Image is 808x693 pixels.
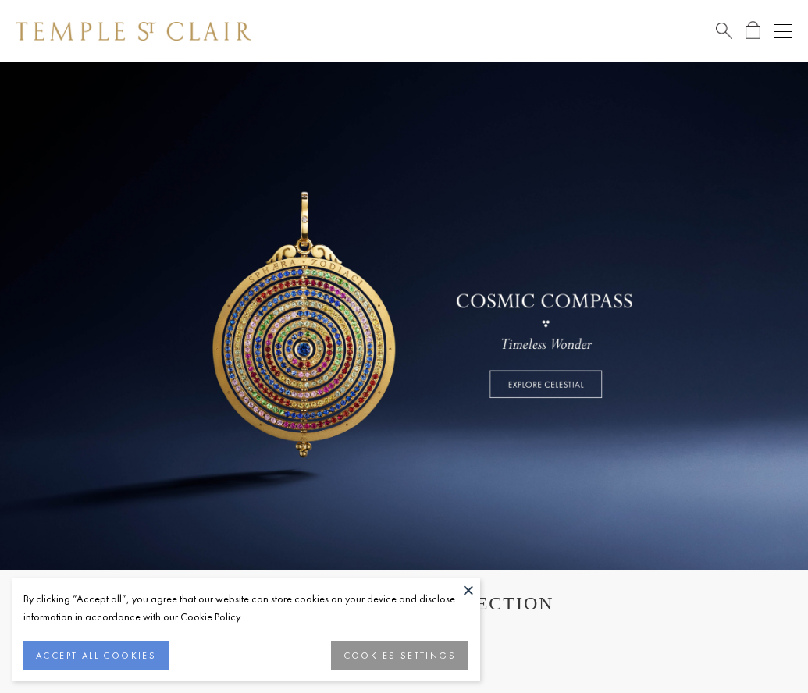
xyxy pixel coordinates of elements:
button: Open navigation [774,22,792,41]
div: By clicking “Accept all”, you agree that our website can store cookies on your device and disclos... [23,590,468,626]
a: Open Shopping Bag [746,21,760,41]
a: Search [716,21,732,41]
button: ACCEPT ALL COOKIES [23,641,169,670]
button: COOKIES SETTINGS [331,641,468,670]
img: Temple St. Clair [16,22,251,41]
